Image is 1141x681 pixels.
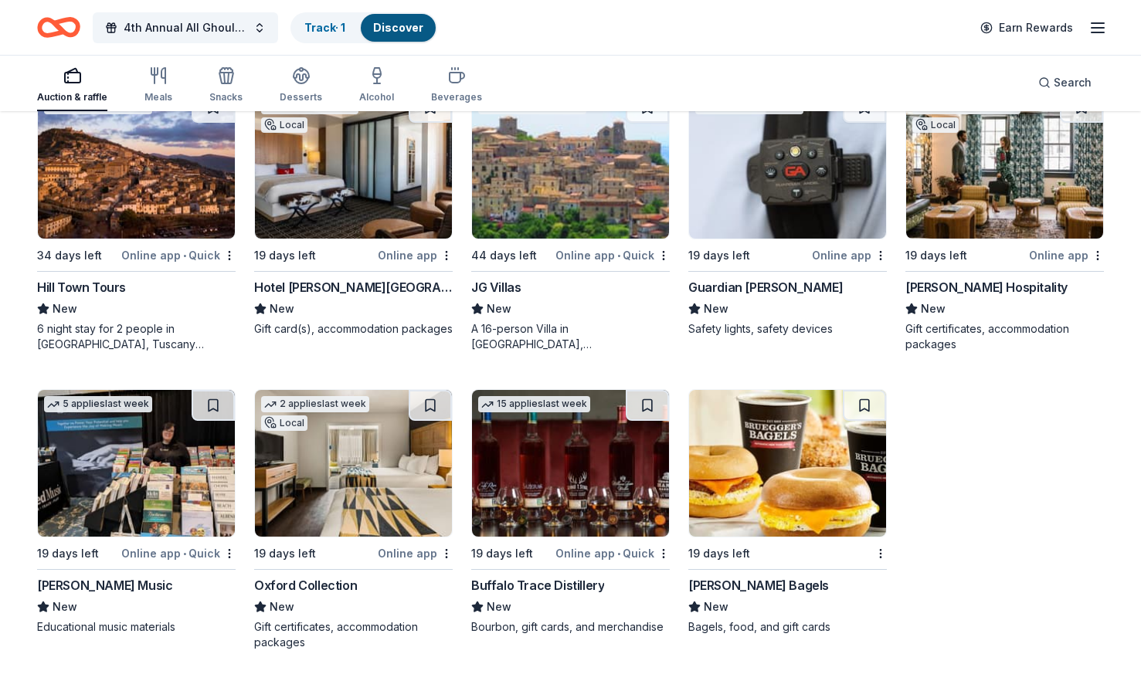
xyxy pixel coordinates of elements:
[688,246,750,265] div: 19 days left
[183,547,186,560] span: •
[704,598,728,616] span: New
[261,415,307,431] div: Local
[555,544,670,563] div: Online app Quick
[37,91,236,352] a: Image for Hill Town Tours 5 applieslast week34 days leftOnline app•QuickHill Town ToursNew6 night...
[37,278,126,296] div: Hill Town Tours
[53,300,77,318] span: New
[93,12,278,43] button: 4th Annual All Ghouls Gala
[471,544,533,563] div: 19 days left
[254,544,316,563] div: 19 days left
[471,389,670,635] a: Image for Buffalo Trace Distillery15 applieslast week19 days leftOnline app•QuickBuffalo Trace Di...
[431,60,482,111] button: Beverages
[37,619,236,635] div: Educational music materials
[378,544,453,563] div: Online app
[471,246,537,265] div: 44 days left
[905,321,1104,352] div: Gift certificates, accommodation packages
[472,390,669,537] img: Image for Buffalo Trace Distillery
[209,91,243,103] div: Snacks
[254,278,453,296] div: Hotel [PERSON_NAME][GEOGRAPHIC_DATA]
[812,246,887,265] div: Online app
[280,91,322,103] div: Desserts
[53,598,77,616] span: New
[37,91,107,103] div: Auction & raffle
[209,60,243,111] button: Snacks
[471,91,670,352] a: Image for JG Villas2 applieslast week44 days leftOnline app•QuickJG VillasNewA 16-person Villa in...
[688,91,887,337] a: Image for Guardian Angel Device6 applieslast week19 days leftOnline appGuardian [PERSON_NAME]NewS...
[431,91,482,103] div: Beverages
[689,390,886,537] img: Image for Bruegger's Bagels
[304,21,345,34] a: Track· 1
[689,92,886,239] img: Image for Guardian Angel Device
[487,598,511,616] span: New
[37,321,236,352] div: 6 night stay for 2 people in [GEOGRAPHIC_DATA], Tuscany (charity rate is $1380; retails at $2200;...
[1026,67,1104,98] button: Search
[37,60,107,111] button: Auction & raffle
[472,92,669,239] img: Image for JG Villas
[688,321,887,337] div: Safety lights, safety devices
[121,246,236,265] div: Online app Quick
[270,300,294,318] span: New
[38,390,235,537] img: Image for Alfred Music
[37,544,99,563] div: 19 days left
[373,21,423,34] a: Discover
[254,389,453,650] a: Image for Oxford Collection2 applieslast weekLocal19 days leftOnline appOxford CollectionNewGift ...
[471,576,604,595] div: Buffalo Trace Distillery
[487,300,511,318] span: New
[471,278,521,296] div: JG Villas
[183,249,186,262] span: •
[359,91,394,103] div: Alcohol
[261,117,307,133] div: Local
[905,91,1104,352] a: Image for Oliver Hospitality5 applieslast weekLocal19 days leftOnline app[PERSON_NAME] Hospitalit...
[1054,73,1092,92] span: Search
[471,619,670,635] div: Bourbon, gift cards, and merchandise
[37,576,172,595] div: [PERSON_NAME] Music
[905,246,967,265] div: 19 days left
[124,19,247,37] span: 4th Annual All Ghouls Gala
[471,321,670,352] div: A 16-person Villa in [GEOGRAPHIC_DATA], [GEOGRAPHIC_DATA], [GEOGRAPHIC_DATA] for 7days/6nights (R...
[290,12,437,43] button: Track· 1Discover
[478,396,590,412] div: 15 applies last week
[37,389,236,635] a: Image for Alfred Music5 applieslast week19 days leftOnline app•Quick[PERSON_NAME] MusicNewEducati...
[280,60,322,111] button: Desserts
[261,396,369,412] div: 2 applies last week
[378,246,453,265] div: Online app
[37,246,102,265] div: 34 days left
[44,396,152,412] div: 5 applies last week
[688,619,887,635] div: Bagels, food, and gift cards
[688,278,843,296] div: Guardian [PERSON_NAME]
[254,321,453,337] div: Gift card(s), accommodation packages
[688,389,887,635] a: Image for Bruegger's Bagels19 days left[PERSON_NAME] BagelsNewBagels, food, and gift cards
[144,60,172,111] button: Meals
[555,246,670,265] div: Online app Quick
[38,92,235,239] img: Image for Hill Town Tours
[906,92,1103,239] img: Image for Oliver Hospitality
[255,92,452,239] img: Image for Hotel Valencia Santana Row
[688,576,829,595] div: [PERSON_NAME] Bagels
[254,91,453,337] a: Image for Hotel Valencia Santana Row1 applylast weekLocal19 days leftOnline appHotel [PERSON_NAME...
[121,544,236,563] div: Online app Quick
[270,598,294,616] span: New
[912,117,959,133] div: Local
[255,390,452,537] img: Image for Oxford Collection
[905,278,1068,296] div: [PERSON_NAME] Hospitality
[1029,246,1104,265] div: Online app
[688,544,750,563] div: 19 days left
[971,14,1082,42] a: Earn Rewards
[37,9,80,46] a: Home
[254,619,453,650] div: Gift certificates, accommodation packages
[254,576,357,595] div: Oxford Collection
[704,300,728,318] span: New
[617,547,620,560] span: •
[254,246,316,265] div: 19 days left
[617,249,620,262] span: •
[359,60,394,111] button: Alcohol
[921,300,946,318] span: New
[144,91,172,103] div: Meals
